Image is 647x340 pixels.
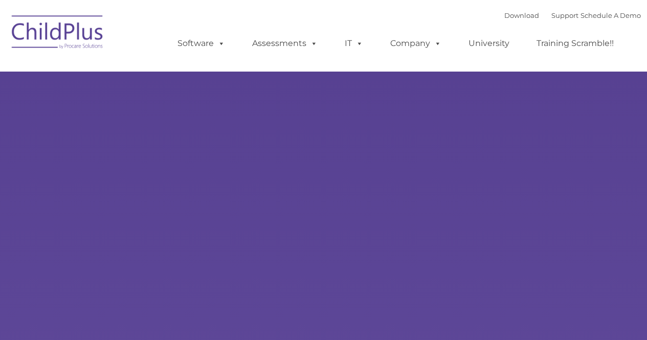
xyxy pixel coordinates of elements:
font: | [504,11,641,19]
a: Training Scramble!! [526,33,624,54]
a: Support [551,11,578,19]
a: Company [380,33,452,54]
a: IT [334,33,373,54]
a: Schedule A Demo [581,11,641,19]
img: ChildPlus by Procare Solutions [7,8,109,59]
a: Download [504,11,539,19]
a: University [458,33,520,54]
a: Software [167,33,235,54]
a: Assessments [242,33,328,54]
